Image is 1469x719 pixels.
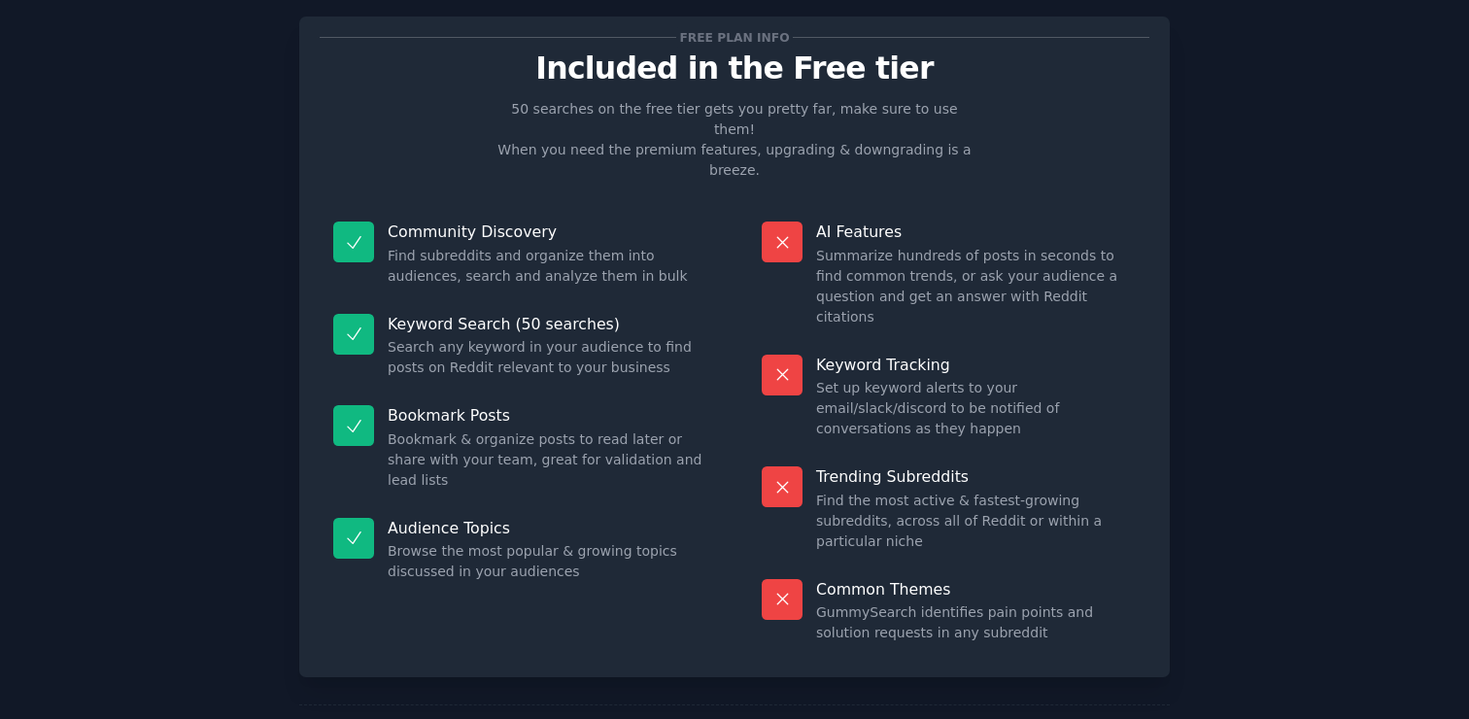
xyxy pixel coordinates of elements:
dd: Set up keyword alerts to your email/slack/discord to be notified of conversations as they happen [816,378,1136,439]
dd: Summarize hundreds of posts in seconds to find common trends, or ask your audience a question and... [816,246,1136,327]
dd: GummySearch identifies pain points and solution requests in any subreddit [816,602,1136,643]
p: Trending Subreddits [816,466,1136,487]
span: Free plan info [676,27,793,48]
p: Included in the Free tier [320,51,1149,86]
p: 50 searches on the free tier gets you pretty far, make sure to use them! When you need the premiu... [490,99,979,181]
p: Common Themes [816,579,1136,599]
dd: Find the most active & fastest-growing subreddits, across all of Reddit or within a particular niche [816,491,1136,552]
p: AI Features [816,222,1136,242]
dd: Browse the most popular & growing topics discussed in your audiences [388,541,707,582]
p: Keyword Tracking [816,355,1136,375]
p: Bookmark Posts [388,405,707,426]
dd: Search any keyword in your audience to find posts on Reddit relevant to your business [388,337,707,378]
dd: Bookmark & organize posts to read later or share with your team, great for validation and lead lists [388,429,707,491]
p: Audience Topics [388,518,707,538]
p: Keyword Search (50 searches) [388,314,707,334]
dd: Find subreddits and organize them into audiences, search and analyze them in bulk [388,246,707,287]
p: Community Discovery [388,222,707,242]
